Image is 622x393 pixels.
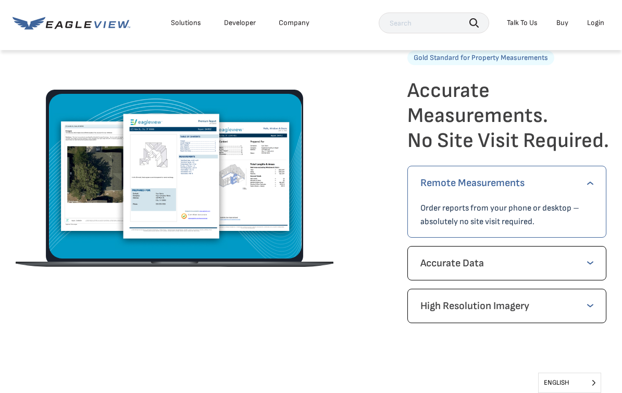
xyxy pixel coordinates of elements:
[507,18,538,28] div: Talk To Us
[539,373,601,392] span: English
[224,18,256,28] a: Developer
[407,51,554,65] p: Gold Standard for Property Measurements
[420,255,593,272] p: Accurate Data
[538,373,601,393] aside: Language selected: English
[587,18,604,28] div: Login
[420,175,593,191] p: Remote Measurements
[279,18,309,28] div: Company
[171,18,201,28] div: Solutions
[420,298,593,314] p: High Resolution Imagery
[420,202,593,229] p: Order reports from your phone or desktop – absolutely no site visit required.
[556,18,568,28] a: Buy
[379,13,489,33] input: Search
